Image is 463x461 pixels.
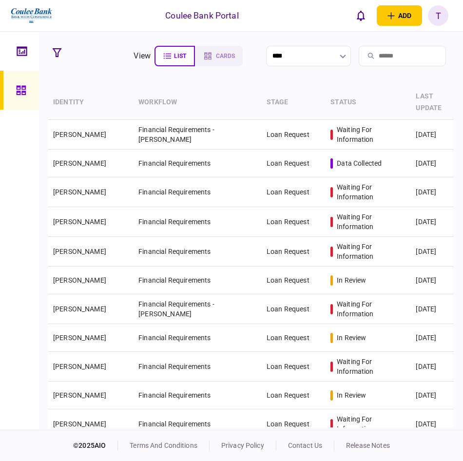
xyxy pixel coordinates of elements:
td: Loan Request [262,409,326,439]
a: [PERSON_NAME] [53,218,106,226]
td: Financial Requirements - [PERSON_NAME] [134,294,262,324]
td: Loan Request [262,294,326,324]
a: privacy policy [221,442,264,449]
div: in review [337,275,366,285]
div: waiting for information [337,299,406,319]
th: stage [262,85,326,120]
td: Loan Request [262,120,326,150]
a: [PERSON_NAME] [53,391,106,399]
td: Financial Requirements [134,352,262,382]
td: [DATE] [411,267,454,294]
a: [PERSON_NAME] [53,276,106,284]
button: cards [195,46,243,66]
td: Loan Request [262,324,326,352]
div: Coulee Bank Portal [165,9,238,22]
td: Financial Requirements - [PERSON_NAME] [134,120,262,150]
td: Financial Requirements [134,207,262,237]
td: [DATE] [411,120,454,150]
a: [PERSON_NAME] [53,420,106,428]
a: [PERSON_NAME] [53,159,106,167]
div: in review [337,390,366,400]
div: waiting for information [337,182,406,202]
th: status [326,85,411,120]
a: [PERSON_NAME] [53,363,106,370]
td: Financial Requirements [134,150,262,177]
td: [DATE] [411,177,454,207]
td: [DATE] [411,382,454,409]
td: Financial Requirements [134,382,262,409]
td: Loan Request [262,267,326,294]
th: last update [411,85,454,120]
div: waiting for information [337,242,406,261]
div: waiting for information [337,125,406,144]
td: [DATE] [411,352,454,382]
td: [DATE] [411,294,454,324]
a: [PERSON_NAME] [53,131,106,138]
td: [DATE] [411,237,454,267]
td: Loan Request [262,207,326,237]
a: contact us [288,442,322,449]
td: [DATE] [411,207,454,237]
a: [PERSON_NAME] [53,334,106,342]
a: release notes [346,442,390,449]
td: [DATE] [411,150,454,177]
td: Financial Requirements [134,409,262,439]
div: data collected [337,158,382,168]
div: in review [337,333,366,343]
div: view [134,50,151,62]
td: [DATE] [411,324,454,352]
td: Loan Request [262,382,326,409]
button: open notifications list [350,5,371,26]
th: workflow [134,85,262,120]
td: Loan Request [262,352,326,382]
td: Financial Requirements [134,267,262,294]
th: identity [48,85,134,120]
td: Financial Requirements [134,177,262,207]
td: [DATE] [411,409,454,439]
button: T [428,5,448,26]
div: © 2025 AIO [73,441,118,451]
a: [PERSON_NAME] [53,248,106,255]
a: [PERSON_NAME] [53,305,106,313]
td: Financial Requirements [134,324,262,352]
div: waiting for information [337,357,406,376]
button: open adding identity options [377,5,422,26]
td: Loan Request [262,177,326,207]
td: Loan Request [262,150,326,177]
td: Financial Requirements [134,237,262,267]
div: waiting for information [337,414,406,434]
span: list [174,53,186,59]
a: [PERSON_NAME] [53,188,106,196]
td: Loan Request [262,237,326,267]
img: client company logo [10,3,53,28]
a: terms and conditions [130,442,197,449]
div: waiting for information [337,212,406,231]
button: list [154,46,195,66]
span: cards [216,53,235,59]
